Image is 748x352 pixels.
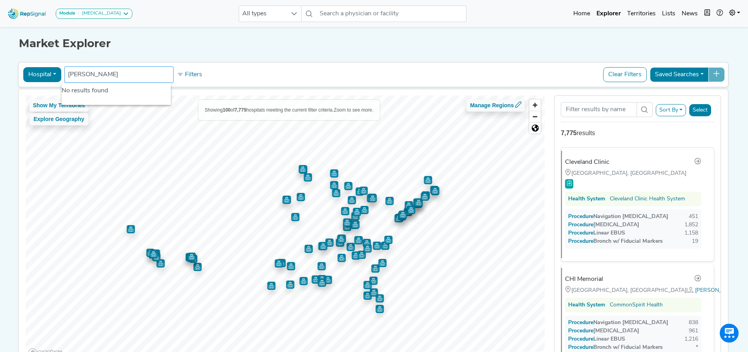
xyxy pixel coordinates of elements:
span: All types [239,6,286,22]
div: Map marker [282,196,291,204]
div: Map marker [337,254,346,262]
div: Map marker [363,281,371,289]
input: Search Term [561,102,636,117]
div: Map marker [421,191,430,200]
span: Procedure [576,336,593,342]
span: Procedure [576,345,593,350]
div: Map marker [317,262,326,270]
div: Map marker [368,194,377,202]
div: Map marker [355,187,364,196]
a: Go to hospital profile [694,157,701,167]
span: Procedure [576,320,593,326]
div: Map marker [404,208,412,216]
button: Explore Geography [29,113,89,125]
li: No results found [62,86,171,95]
div: Map marker [189,255,197,263]
div: Map marker [319,242,327,250]
div: Navigation [MEDICAL_DATA] [568,213,668,221]
div: Map marker [330,169,338,178]
div: Map marker [304,173,312,181]
div: 1,158 [684,229,698,237]
div: Map marker [359,187,368,195]
div: Map marker [398,212,406,220]
span: Procedure [576,328,593,334]
span: Procedure [576,238,593,244]
button: Filters [175,68,204,81]
div: Map marker [384,236,392,244]
div: Map marker [336,238,344,247]
div: Map marker [375,305,384,313]
div: Map marker [343,223,351,231]
div: Map marker [381,242,389,250]
div: 1,216 [684,335,698,343]
div: Map marker [311,275,320,284]
div: Map marker [367,194,375,202]
button: Sort By [656,104,686,116]
span: This hospital has ongoing trials [565,179,573,189]
div: Linear EBUS [568,229,625,237]
div: Map marker [373,242,381,250]
a: CommonSpirit Health [610,301,663,309]
div: Map marker [414,198,422,207]
span: Zoom to see more. [334,107,373,113]
div: Map marker [267,282,275,290]
div: Map marker [430,186,438,194]
div: Map marker [146,249,154,257]
div: Map marker [421,192,429,201]
div: Map marker [274,259,283,268]
div: Map marker [413,198,421,207]
div: Map marker [344,182,352,190]
button: Zoom out [529,111,541,122]
div: Map marker [149,250,157,258]
a: News [679,6,701,22]
div: Map marker [407,206,415,214]
div: Cleveland Clinic [565,158,609,167]
div: Bronch w/ Fiducial Markers [568,237,663,246]
div: Map marker [375,294,384,302]
div: Map marker [351,251,360,260]
a: Explorer [593,6,624,22]
div: Map marker [193,263,201,271]
div: Map marker [346,243,355,251]
h1: Market Explorer [19,37,730,50]
div: Map marker [404,201,413,209]
div: Map marker [431,187,439,195]
span: Procedure [576,222,593,228]
div: Map marker [398,211,406,219]
button: Show My Territories [29,99,89,112]
a: Cleveland Clinic Health System [610,195,685,203]
div: Map marker [394,214,402,222]
div: Map marker [360,206,368,214]
div: Health System [568,301,605,309]
div: 838 [689,319,698,327]
button: Intel Book [701,6,713,22]
div: Map marker [277,259,285,267]
button: Select [689,104,711,116]
span: Zoom in [529,99,541,111]
div: Linear EBUS [568,335,625,343]
div: Map marker [378,259,386,267]
div: Map marker [351,212,359,220]
div: Map marker [424,176,432,184]
div: Map marker [343,218,351,227]
div: Map marker [299,277,307,285]
div: Map marker [368,194,376,202]
span: Showing of hospitals meeting the current filter criteria. [205,107,334,113]
div: Map marker [354,236,362,244]
div: Map marker [291,213,299,221]
button: Module[MEDICAL_DATA] [56,9,132,19]
div: Map marker [187,253,196,261]
div: [GEOGRAPHIC_DATA], [GEOGRAPHIC_DATA] [565,169,701,178]
button: Hospital [23,67,61,82]
b: 7,775 [234,107,246,113]
input: Search a physician or facility [316,5,466,22]
div: 19 [692,237,698,246]
button: Manage Regions [466,99,525,112]
strong: Module [59,11,75,16]
div: Map marker [341,207,349,215]
div: Map marker [318,279,326,287]
div: Map marker [385,197,393,205]
div: Map marker [414,200,422,208]
div: Map marker [324,276,332,284]
div: Map marker [126,225,135,233]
